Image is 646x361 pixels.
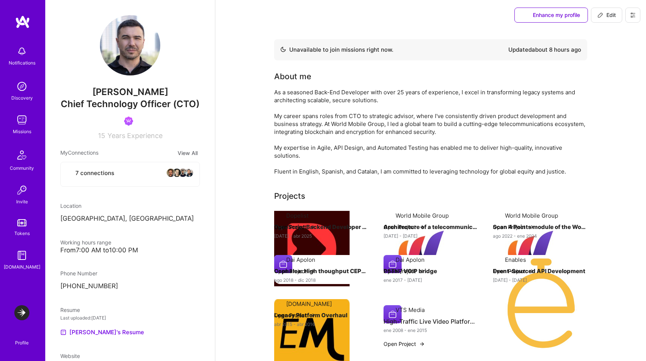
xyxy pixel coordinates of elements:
[274,223,316,231] button: Open Project
[310,312,316,318] img: arrow-right
[60,239,111,246] span: Working hours range
[60,162,200,187] button: 7 connectionsavataravataravataravatar
[274,267,316,275] button: Open Project
[384,316,478,326] h4: High-Traffic Live Video Platform Modernization
[60,328,144,337] a: [PERSON_NAME]'s Resume
[14,44,29,59] img: bell
[4,263,40,271] div: [DOMAIN_NAME]
[14,112,29,128] img: teamwork
[286,256,315,264] div: Dai Apolon
[384,266,478,276] h4: PSTN / VOIP bridge
[17,219,26,226] img: tokens
[13,128,31,135] div: Missions
[493,276,587,284] div: [DATE] - [DATE]
[514,8,588,23] button: Enhance my profile
[60,329,66,335] img: Resume
[16,198,28,206] div: Invite
[528,268,534,274] img: arrow-right
[274,88,587,175] div: As a seasoned Back-End Developer with over 25 years of experience, I excel in transforming legacy...
[396,256,425,264] div: Dai Apolon
[384,211,459,286] img: Company logo
[286,212,308,220] div: Dopelist
[60,246,200,254] div: From 7:00 AM to 10:00 PM
[11,94,33,102] div: Discovery
[286,300,332,308] div: [DOMAIN_NAME]
[508,45,581,54] div: Updated about 8 hours ago
[14,305,29,320] img: LaunchDarkly: Experimentation Delivery Team
[195,328,200,333] i: icon Close
[274,311,316,319] button: Open Project
[493,222,587,232] h4: Scan 4 Points module of the World Mobile App
[505,256,526,264] div: Enables
[384,232,478,240] div: [DATE] - [DATE]
[75,169,114,177] span: 7 connections
[591,8,622,23] button: Edit
[419,341,425,347] img: arrow-right
[13,146,31,164] img: Community
[384,255,402,273] img: Company logo
[124,117,133,126] img: Been on Mission
[14,248,29,263] img: guide book
[384,340,425,348] button: Open Project
[419,268,425,274] img: arrow-right
[384,222,478,232] h4: Architecture of a telecommunications system with a blockchain backoffice for a sharing economy
[384,223,425,231] button: Open Project
[60,86,200,98] span: [PERSON_NAME]
[528,224,534,230] img: arrow-right
[100,15,160,75] img: User Avatar
[274,71,311,82] div: About me
[493,211,568,286] img: Company logo
[522,12,528,18] i: icon SuggestedTeams
[60,307,80,313] span: Resume
[9,59,35,67] div: Notifications
[60,202,200,210] div: Location
[60,270,97,277] span: Phone Number
[12,331,31,346] a: Profile
[522,11,580,19] span: Enhance my profile
[396,212,449,220] div: World Mobile Group
[419,224,425,230] img: arrow-right
[274,276,368,284] div: ago 2018 - dic 2018
[14,183,29,198] img: Invite
[493,232,587,240] div: ago 2022 - ene 2024
[384,305,402,323] img: Company logo
[274,222,368,232] h4: TypeScript Backend Developer for an applied AI startup
[505,212,558,220] div: World Mobile Group
[107,132,163,140] span: Years Experience
[493,267,534,275] button: Open Project
[15,15,30,29] img: logo
[280,46,286,52] img: Availability
[384,326,478,334] div: ene 2008 - ene 2015
[184,168,193,177] img: avatar
[60,149,98,157] span: My Connections
[12,305,31,320] a: LaunchDarkly: Experimentation Delivery Team
[10,164,34,172] div: Community
[98,132,105,140] span: 15
[166,168,175,177] img: avatar
[274,190,305,202] div: Projects
[597,11,616,19] span: Edit
[14,79,29,94] img: discovery
[60,214,200,223] p: [GEOGRAPHIC_DATA], [GEOGRAPHIC_DATA]
[175,149,200,157] button: View All
[384,267,425,275] button: Open Project
[310,268,316,274] img: arrow-right
[172,168,181,177] img: avatar
[60,314,200,322] div: Last uploaded: [DATE]
[60,282,200,291] p: [PHONE_NUMBER]
[274,232,368,240] div: [DATE] - abr 2025
[60,353,80,359] span: Website
[15,339,29,346] div: Profile
[310,224,316,230] img: arrow-right
[396,306,425,314] div: VTS Media
[274,255,292,273] img: Company logo
[274,211,350,286] img: Company logo
[384,276,478,284] div: ene 2017 - [DATE]
[493,266,587,276] h4: Event-Sourced API Development
[14,229,30,237] div: Tokens
[61,98,199,109] span: Chief Technology Officer (CTO)
[274,320,368,328] div: abr 2015 - abr 2016
[274,310,368,320] h4: Legacy Platform Overhaul
[178,168,187,177] img: avatar
[274,266,368,276] h4: Cephalea: High thoughput CEPH backup system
